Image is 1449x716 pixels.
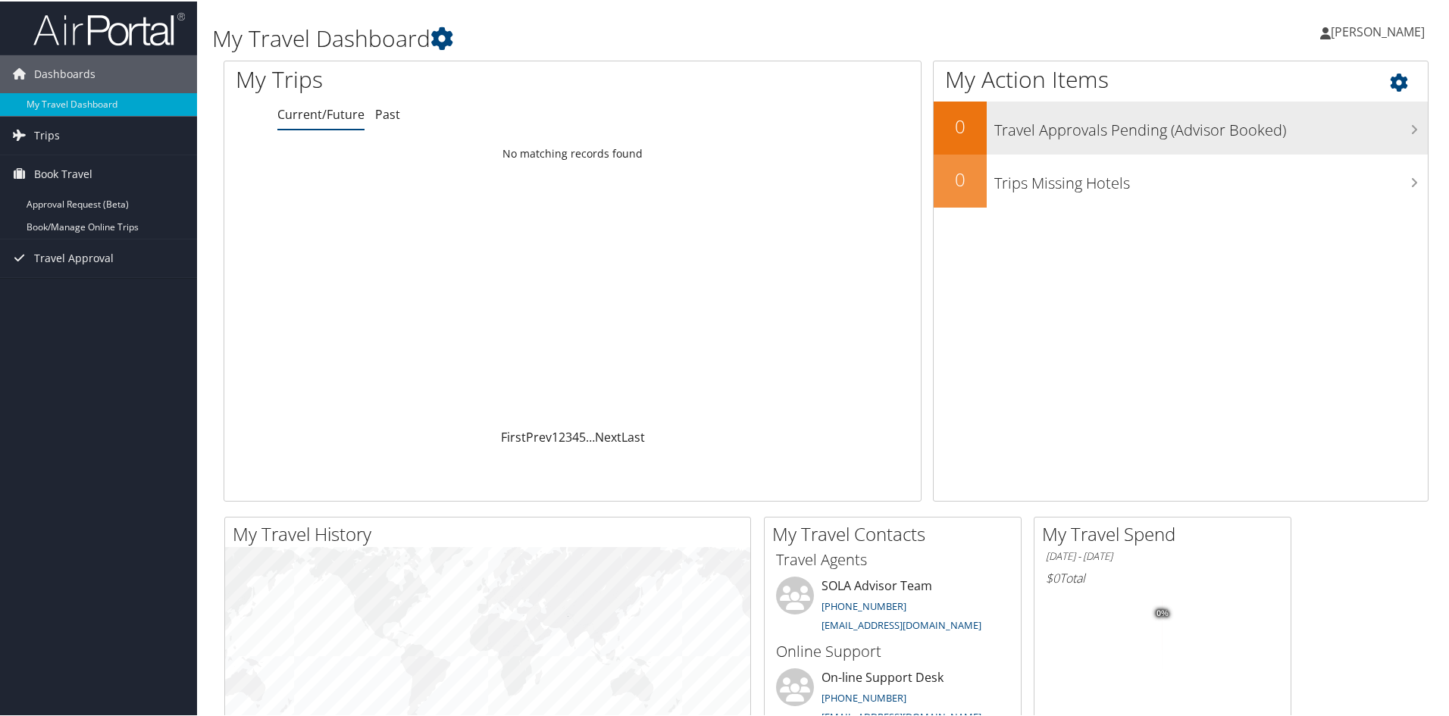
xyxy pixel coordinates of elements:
[565,427,572,444] a: 3
[994,164,1428,192] h3: Trips Missing Hotels
[34,115,60,153] span: Trips
[934,112,987,138] h2: 0
[822,689,906,703] a: [PHONE_NUMBER]
[1320,8,1440,53] a: [PERSON_NAME]
[994,111,1428,139] h3: Travel Approvals Pending (Advisor Booked)
[934,165,987,191] h2: 0
[572,427,579,444] a: 4
[501,427,526,444] a: First
[34,238,114,276] span: Travel Approval
[559,427,565,444] a: 2
[33,10,185,45] img: airportal-logo.png
[233,520,750,546] h2: My Travel History
[822,598,906,611] a: [PHONE_NUMBER]
[586,427,595,444] span: …
[934,62,1428,94] h1: My Action Items
[375,105,400,121] a: Past
[552,427,559,444] a: 1
[1156,608,1169,617] tspan: 0%
[1046,568,1279,585] h6: Total
[526,427,552,444] a: Prev
[1042,520,1291,546] h2: My Travel Spend
[768,575,1017,637] li: SOLA Advisor Team
[236,62,619,94] h1: My Trips
[621,427,645,444] a: Last
[934,153,1428,206] a: 0Trips Missing Hotels
[776,639,1009,661] h3: Online Support
[1046,548,1279,562] h6: [DATE] - [DATE]
[277,105,365,121] a: Current/Future
[224,139,921,166] td: No matching records found
[1046,568,1059,585] span: $0
[1331,22,1425,39] span: [PERSON_NAME]
[34,154,92,192] span: Book Travel
[595,427,621,444] a: Next
[822,617,981,630] a: [EMAIL_ADDRESS][DOMAIN_NAME]
[212,21,1031,53] h1: My Travel Dashboard
[34,54,95,92] span: Dashboards
[772,520,1021,546] h2: My Travel Contacts
[579,427,586,444] a: 5
[934,100,1428,153] a: 0Travel Approvals Pending (Advisor Booked)
[776,548,1009,569] h3: Travel Agents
